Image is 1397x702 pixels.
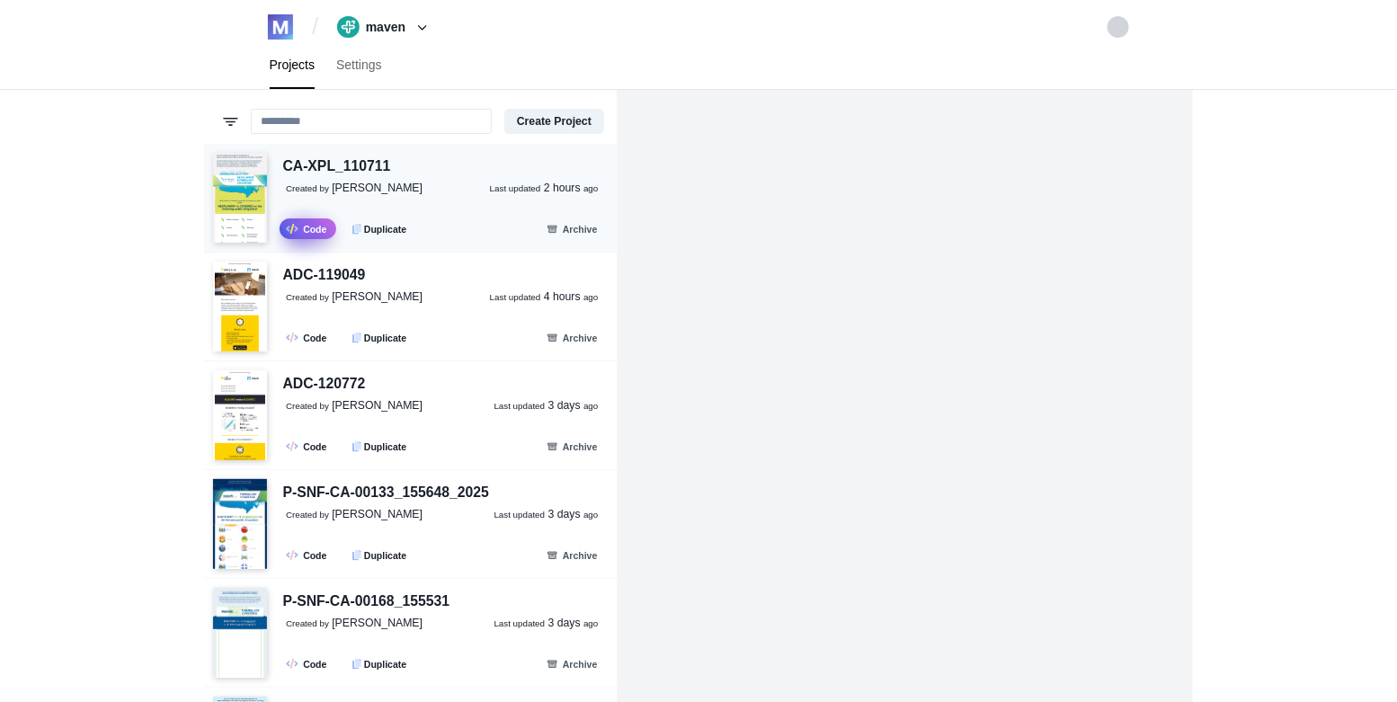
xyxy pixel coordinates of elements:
[280,653,336,674] a: Code
[537,218,608,239] button: Archive
[286,510,329,520] small: Created by
[283,591,450,613] div: P-SNF-CA-00168_155531
[494,507,599,523] a: Last updated 3 days ago
[583,510,598,520] small: ago
[343,436,416,457] button: Duplicate
[312,13,318,41] span: /
[494,401,546,411] small: Last updated
[332,399,423,412] span: [PERSON_NAME]
[343,327,416,348] button: Duplicate
[583,183,598,193] small: ago
[583,292,598,302] small: ago
[259,41,326,89] a: Projects
[332,617,423,629] span: [PERSON_NAME]
[286,292,329,302] small: Created by
[537,653,608,674] button: Archive
[283,373,366,395] div: ADC-120772
[283,264,366,287] div: ADC-119049
[504,109,604,134] button: Create Project
[332,508,423,520] span: [PERSON_NAME]
[343,653,416,674] button: Duplicate
[490,292,541,302] small: Last updated
[280,545,336,565] a: Code
[325,41,393,89] a: Settings
[583,618,598,628] small: ago
[494,510,546,520] small: Last updated
[490,181,599,197] a: Last updated 2 hours ago
[490,183,541,193] small: Last updated
[494,398,599,414] a: Last updated 3 days ago
[280,218,336,239] a: Code
[583,401,598,411] small: ago
[286,401,329,411] small: Created by
[494,616,599,632] a: Last updated 3 days ago
[537,327,608,348] button: Archive
[280,327,336,348] a: Code
[537,545,608,565] button: Archive
[490,289,599,306] a: Last updated 4 hours ago
[286,183,329,193] small: Created by
[283,482,489,504] div: P-SNF-CA-00133_155648_2025
[283,156,391,178] div: CA-XPL_110711
[537,436,608,457] button: Archive
[280,436,336,457] a: Code
[332,290,423,303] span: [PERSON_NAME]
[331,13,440,41] button: maven
[268,14,293,40] img: logo
[332,182,423,194] span: [PERSON_NAME]
[286,618,329,628] small: Created by
[343,545,416,565] button: Duplicate
[343,218,416,239] button: Duplicate
[494,618,546,628] small: Last updated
